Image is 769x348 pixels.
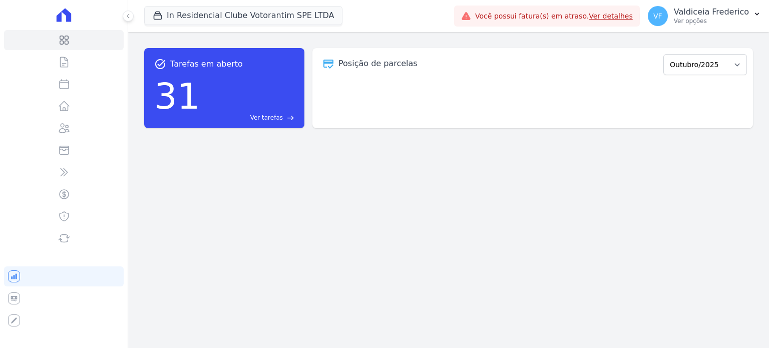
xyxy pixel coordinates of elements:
[170,58,243,70] span: Tarefas em aberto
[589,12,633,20] a: Ver detalhes
[338,58,418,70] div: Posição de parcelas
[154,70,200,122] div: 31
[653,13,662,20] span: VF
[204,113,294,122] a: Ver tarefas east
[287,114,294,122] span: east
[475,11,633,22] span: Você possui fatura(s) em atraso.
[674,17,749,25] p: Ver opções
[640,2,769,30] button: VF Valdiceia Frederico Ver opções
[144,6,342,25] button: In Residencial Clube Votorantim SPE LTDA
[250,113,283,122] span: Ver tarefas
[674,7,749,17] p: Valdiceia Frederico
[154,58,166,70] span: task_alt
